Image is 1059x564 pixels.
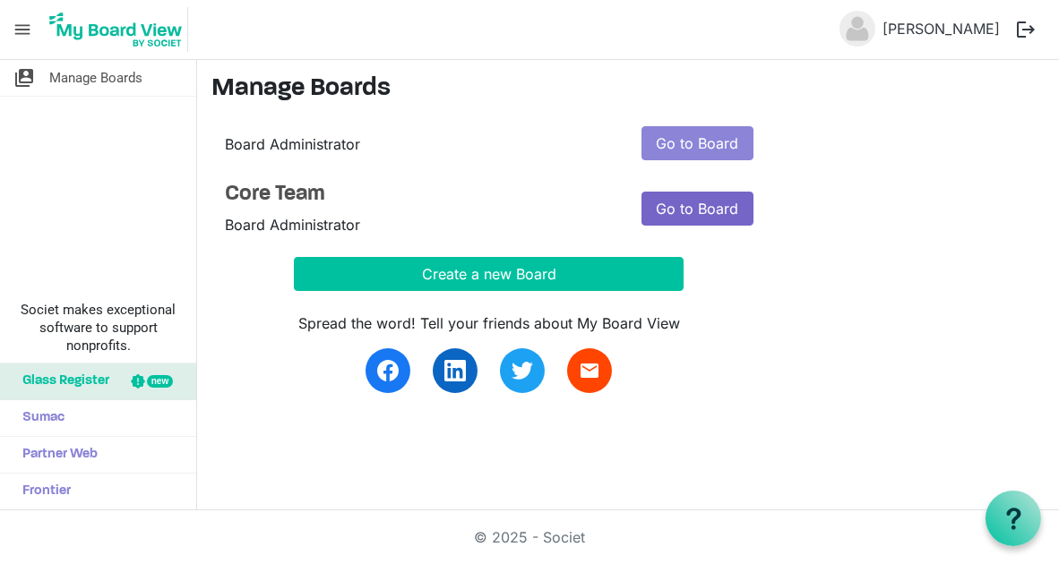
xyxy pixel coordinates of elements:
h3: Manage Boards [211,74,1045,105]
a: Go to Board [641,126,753,160]
span: email [579,360,600,381]
div: Spread the word! Tell your friends about My Board View [294,312,684,334]
span: Societ makes exceptional software to support nonprofits. [8,301,188,355]
button: logout [1007,11,1045,48]
span: menu [5,13,39,47]
a: My Board View Logo [44,7,195,52]
span: Board Administrator [225,135,360,153]
a: email [567,348,612,393]
img: facebook.svg [377,360,399,381]
a: © 2025 - Societ [474,528,585,546]
span: Frontier [13,474,71,509]
span: Sumac [13,400,65,436]
img: no-profile-picture.svg [839,11,875,47]
button: Create a new Board [294,257,684,291]
a: [PERSON_NAME] [875,11,1007,47]
div: new [147,375,173,388]
span: Glass Register [13,363,109,399]
a: Go to Board [641,192,753,226]
span: Partner Web [13,437,98,473]
img: twitter.svg [512,360,533,381]
img: My Board View Logo [44,7,188,52]
span: switch_account [13,60,35,96]
span: Board Administrator [225,216,360,234]
a: Core Team [225,182,615,208]
span: Manage Boards [49,60,142,96]
img: linkedin.svg [444,360,466,381]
